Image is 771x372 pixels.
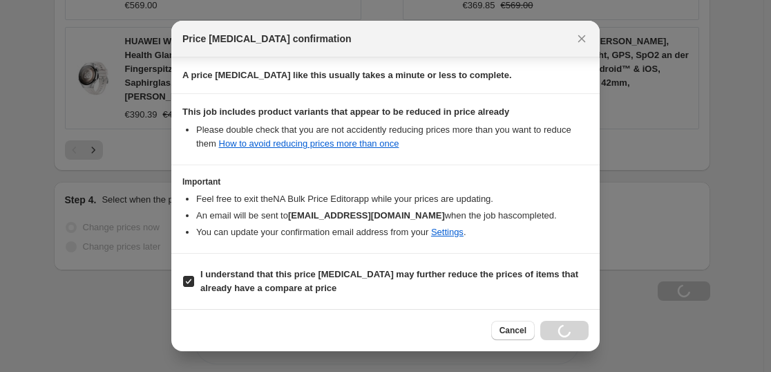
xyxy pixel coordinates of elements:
a: How to avoid reducing prices more than once [219,138,399,149]
b: A price [MEDICAL_DATA] like this usually takes a minute or less to complete. [182,70,512,80]
li: Please double check that you are not accidently reducing prices more than you want to reduce them [196,123,589,151]
li: Feel free to exit the NA Bulk Price Editor app while your prices are updating. [196,192,589,206]
span: Price [MEDICAL_DATA] confirmation [182,32,352,46]
a: Settings [431,227,464,237]
button: Close [572,29,591,48]
b: [EMAIL_ADDRESS][DOMAIN_NAME] [288,210,445,221]
li: You can update your confirmation email address from your . [196,225,589,239]
button: Cancel [491,321,535,340]
li: An email will be sent to when the job has completed . [196,209,589,223]
h3: Important [182,176,589,187]
b: I understand that this price [MEDICAL_DATA] may further reduce the prices of items that already h... [200,269,578,293]
span: Cancel [499,325,526,336]
b: This job includes product variants that appear to be reduced in price already [182,106,509,117]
